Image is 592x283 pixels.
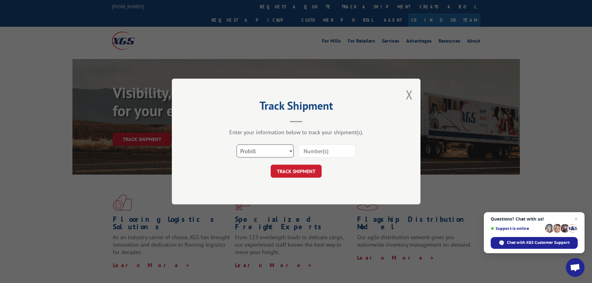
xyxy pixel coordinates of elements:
[406,86,413,103] button: Close modal
[491,217,578,221] span: Questions? Chat with us!
[271,165,322,178] button: TRACK SHIPMENT
[491,226,543,231] span: Support is online
[507,240,570,245] span: Chat with XGS Customer Support
[203,129,389,136] div: Enter your information below to track your shipment(s).
[203,101,389,113] h2: Track Shipment
[566,258,585,277] div: Open chat
[572,215,580,223] span: Close chat
[491,237,578,249] div: Chat with XGS Customer Support
[298,144,356,157] input: Number(s)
